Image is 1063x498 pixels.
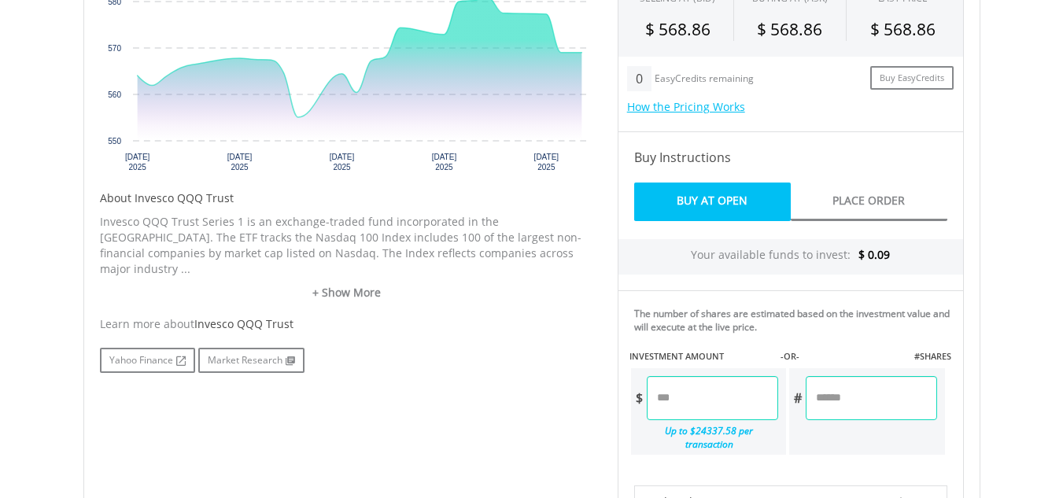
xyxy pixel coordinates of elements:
[100,190,594,206] h5: About Invesco QQQ Trust
[618,239,963,275] div: Your available funds to invest:
[634,307,957,334] div: The number of shares are estimated based on the investment value and will execute at the live price.
[870,66,954,90] a: Buy EasyCredits
[870,18,936,40] span: $ 568.86
[194,316,293,331] span: Invesco QQQ Trust
[627,99,745,114] a: How the Pricing Works
[198,348,305,373] a: Market Research
[108,44,121,53] text: 570
[627,66,651,91] div: 0
[634,148,947,167] h4: Buy Instructions
[858,247,890,262] span: $ 0.09
[100,348,195,373] a: Yahoo Finance
[100,285,594,301] a: + Show More
[631,376,647,420] div: $
[108,90,121,99] text: 560
[124,153,149,172] text: [DATE] 2025
[227,153,252,172] text: [DATE] 2025
[100,214,594,277] p: Invesco QQQ Trust Series 1 is an exchange-traded fund incorporated in the [GEOGRAPHIC_DATA]. The ...
[533,153,559,172] text: [DATE] 2025
[914,350,951,363] label: #SHARES
[791,183,947,221] a: Place Order
[757,18,822,40] span: $ 568.86
[100,316,594,332] div: Learn more about
[789,376,806,420] div: #
[629,350,724,363] label: INVESTMENT AMOUNT
[781,350,799,363] label: -OR-
[108,137,121,146] text: 550
[634,183,791,221] a: Buy At Open
[655,73,754,87] div: EasyCredits remaining
[631,420,779,455] div: Up to $24337.58 per transaction
[645,18,711,40] span: $ 568.86
[329,153,354,172] text: [DATE] 2025
[431,153,456,172] text: [DATE] 2025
